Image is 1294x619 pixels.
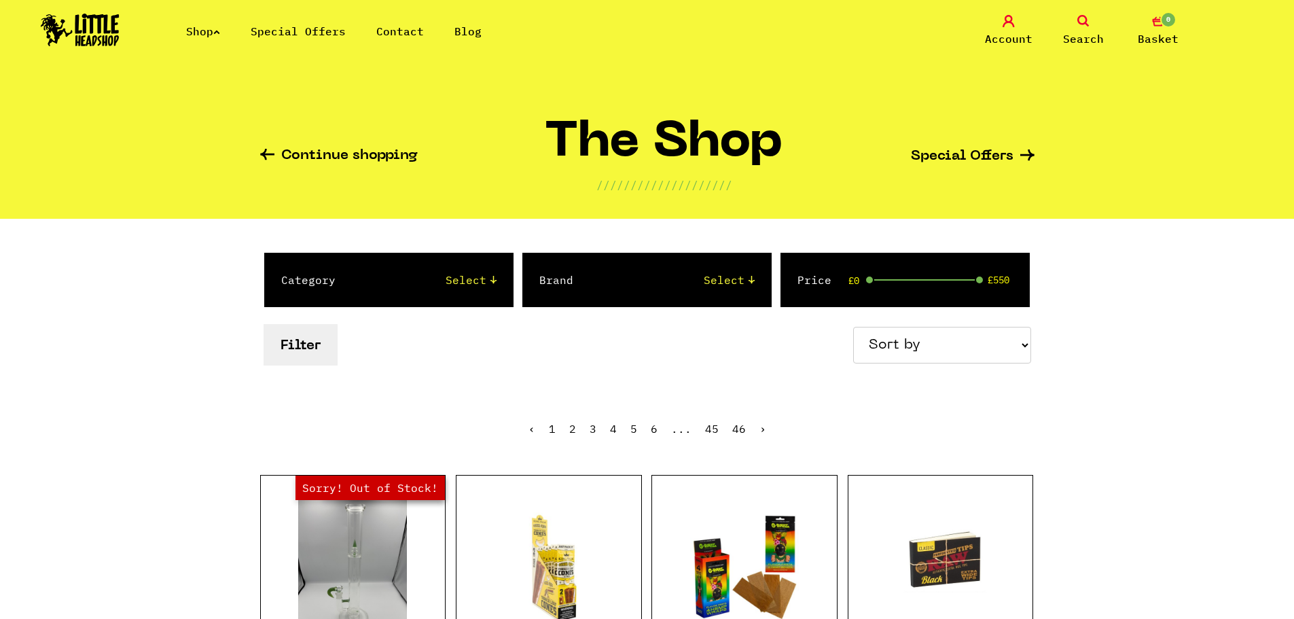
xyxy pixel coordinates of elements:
span: £0 [848,275,859,286]
span: Search [1063,31,1104,47]
p: //////////////////// [596,177,732,193]
label: Brand [539,272,573,288]
a: Contact [376,24,424,38]
span: £550 [988,275,1009,285]
a: 0 Basket [1124,15,1192,47]
span: Account [985,31,1032,47]
a: 1 [549,422,556,436]
a: 45 [705,422,719,436]
a: 46 [732,422,746,436]
button: Filter [264,324,338,366]
a: Special Offers [251,24,346,38]
a: Special Offers [911,149,1035,164]
a: Blog [454,24,482,38]
label: Category [281,272,336,288]
a: 4 [610,422,617,436]
a: « Previous [528,422,535,436]
a: 2 [569,422,576,436]
span: Basket [1138,31,1179,47]
a: Search [1049,15,1117,47]
a: Continue shopping [260,149,418,164]
a: Next » [759,422,766,436]
label: Price [797,272,831,288]
a: 5 [630,422,637,436]
img: Little Head Shop Logo [41,14,120,46]
a: 6 [651,422,658,436]
span: Sorry! Out of Stock! [295,476,445,500]
span: ... [671,422,691,436]
a: Shop [186,24,220,38]
span: 0 [1160,12,1176,28]
span: 3 [590,422,596,436]
h1: The Shop [545,120,783,177]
